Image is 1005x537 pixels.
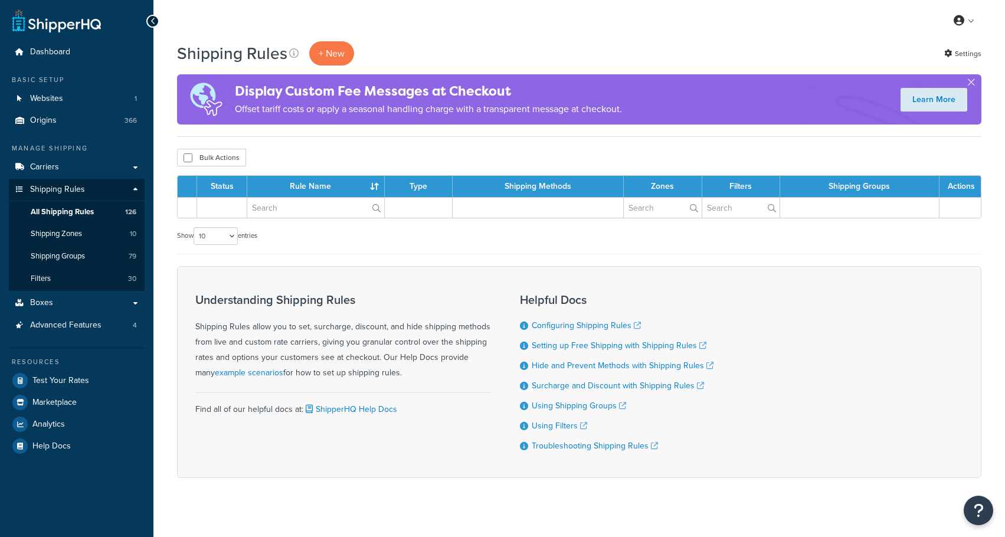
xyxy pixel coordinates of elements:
a: Troubleshooting Shipping Rules [532,440,658,452]
div: Manage Shipping [9,143,145,153]
a: Using Shipping Groups [532,400,626,412]
span: Websites [30,94,63,104]
span: 4 [133,320,137,330]
a: Shipping Groups 79 [9,245,145,267]
span: Marketplace [32,398,77,408]
div: Basic Setup [9,75,145,85]
select: Showentries [194,227,238,245]
a: Test Your Rates [9,370,145,391]
a: Help Docs [9,436,145,457]
li: Shipping Groups [9,245,145,267]
a: Configuring Shipping Rules [532,319,641,332]
a: Using Filters [532,420,587,432]
a: ShipperHQ Home [12,9,101,32]
div: Resources [9,357,145,367]
button: Open Resource Center [964,496,993,525]
h4: Display Custom Fee Messages at Checkout [235,81,622,101]
th: Status [197,176,247,197]
span: Shipping Zones [31,229,82,239]
span: Advanced Features [30,320,102,330]
th: Shipping Methods [453,176,623,197]
span: Filters [31,274,51,284]
span: Analytics [32,420,65,430]
li: Filters [9,268,145,290]
a: example scenarios [215,366,283,379]
span: Shipping Groups [31,251,85,261]
li: Shipping Rules [9,179,145,291]
th: Type [385,176,453,197]
th: Actions [939,176,981,197]
span: 30 [128,274,136,284]
span: 126 [125,207,136,217]
span: Origins [30,116,57,126]
a: Dashboard [9,41,145,63]
a: Hide and Prevent Methods with Shipping Rules [532,359,713,372]
li: All Shipping Rules [9,201,145,223]
span: Boxes [30,298,53,308]
span: 10 [130,229,136,239]
img: duties-banner-06bc72dcb5fe05cb3f9472aba00be2ae8eb53ab6f0d8bb03d382ba314ac3c341.png [177,74,235,125]
label: Show entries [177,227,257,245]
p: + New [309,41,354,66]
span: Test Your Rates [32,376,89,386]
span: Help Docs [32,441,71,451]
th: Rule Name [247,176,385,197]
a: ShipperHQ Help Docs [303,403,397,415]
a: Origins 366 [9,110,145,132]
li: Websites [9,88,145,110]
h3: Helpful Docs [520,293,713,306]
input: Search [702,198,780,218]
span: 79 [129,251,136,261]
a: Shipping Rules [9,179,145,201]
p: Offset tariff costs or apply a seasonal handling charge with a transparent message at checkout. [235,101,622,117]
span: Dashboard [30,47,70,57]
span: 1 [135,94,137,104]
a: Settings [944,45,981,62]
li: Shipping Zones [9,223,145,245]
input: Search [624,198,702,218]
th: Zones [624,176,702,197]
a: Carriers [9,156,145,178]
th: Shipping Groups [780,176,939,197]
span: All Shipping Rules [31,207,94,217]
a: Advanced Features 4 [9,315,145,336]
a: Filters 30 [9,268,145,290]
a: Boxes [9,292,145,314]
a: Websites 1 [9,88,145,110]
input: Search [247,198,384,218]
a: Learn More [901,88,967,112]
span: Carriers [30,162,59,172]
span: Shipping Rules [30,185,85,195]
a: All Shipping Rules 126 [9,201,145,223]
th: Filters [702,176,780,197]
a: Marketplace [9,392,145,413]
a: Setting up Free Shipping with Shipping Rules [532,339,706,352]
div: Find all of our helpful docs at: [195,392,490,417]
button: Bulk Actions [177,149,246,166]
h3: Understanding Shipping Rules [195,293,490,306]
a: Surcharge and Discount with Shipping Rules [532,379,704,392]
a: Analytics [9,414,145,435]
li: Origins [9,110,145,132]
div: Shipping Rules allow you to set, surcharge, discount, and hide shipping methods from live and cus... [195,293,490,381]
h1: Shipping Rules [177,42,287,65]
a: Shipping Zones 10 [9,223,145,245]
li: Advanced Features [9,315,145,336]
span: 366 [125,116,137,126]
